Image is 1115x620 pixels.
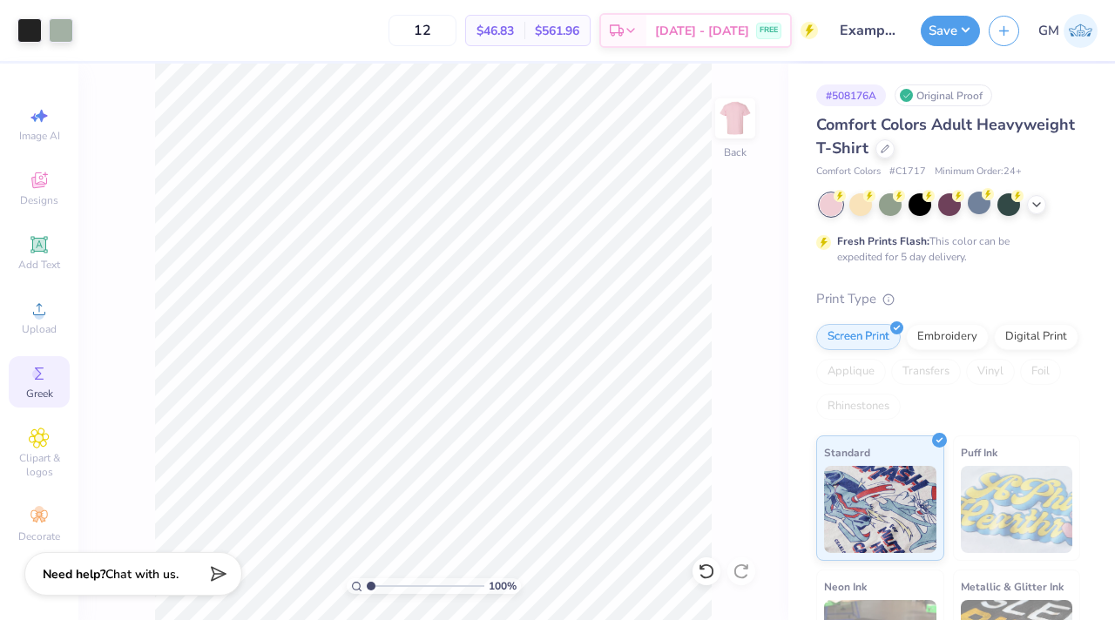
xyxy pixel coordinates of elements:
a: GM [1038,14,1098,48]
div: Print Type [816,289,1080,309]
img: Standard [824,466,936,553]
span: Puff Ink [961,443,997,462]
img: Grace Mcateer [1064,14,1098,48]
div: Rhinestones [816,394,901,420]
span: $561.96 [535,22,579,40]
span: [DATE] - [DATE] [655,22,749,40]
span: Greek [26,387,53,401]
div: This color can be expedited for 5 day delivery. [837,233,1051,265]
span: GM [1038,21,1059,41]
div: Foil [1020,359,1061,385]
span: Neon Ink [824,577,867,596]
span: Add Text [18,258,60,272]
span: Metallic & Glitter Ink [961,577,1064,596]
button: Save [921,16,980,46]
span: FREE [760,24,778,37]
span: Comfort Colors [816,165,881,179]
div: Back [724,145,747,160]
strong: Fresh Prints Flash: [837,234,929,248]
span: Upload [22,322,57,336]
strong: Need help? [43,566,105,583]
span: Image AI [19,129,60,143]
span: # C1717 [889,165,926,179]
img: Back [718,101,753,136]
div: Applique [816,359,886,385]
span: Designs [20,193,58,207]
span: Clipart & logos [9,451,70,479]
input: – – [389,15,456,46]
div: Original Proof [895,84,992,106]
span: 100 % [489,578,517,594]
input: Untitled Design [827,13,912,48]
div: Embroidery [906,324,989,350]
span: Comfort Colors Adult Heavyweight T-Shirt [816,114,1075,158]
div: Digital Print [994,324,1078,350]
span: Chat with us. [105,566,179,583]
span: Decorate [18,529,60,543]
span: $46.83 [476,22,514,40]
div: Transfers [891,359,961,385]
span: Minimum Order: 24 + [935,165,1022,179]
div: Screen Print [816,324,901,350]
div: Vinyl [966,359,1015,385]
span: Standard [824,443,870,462]
img: Puff Ink [961,466,1073,553]
div: # 508176A [816,84,886,106]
